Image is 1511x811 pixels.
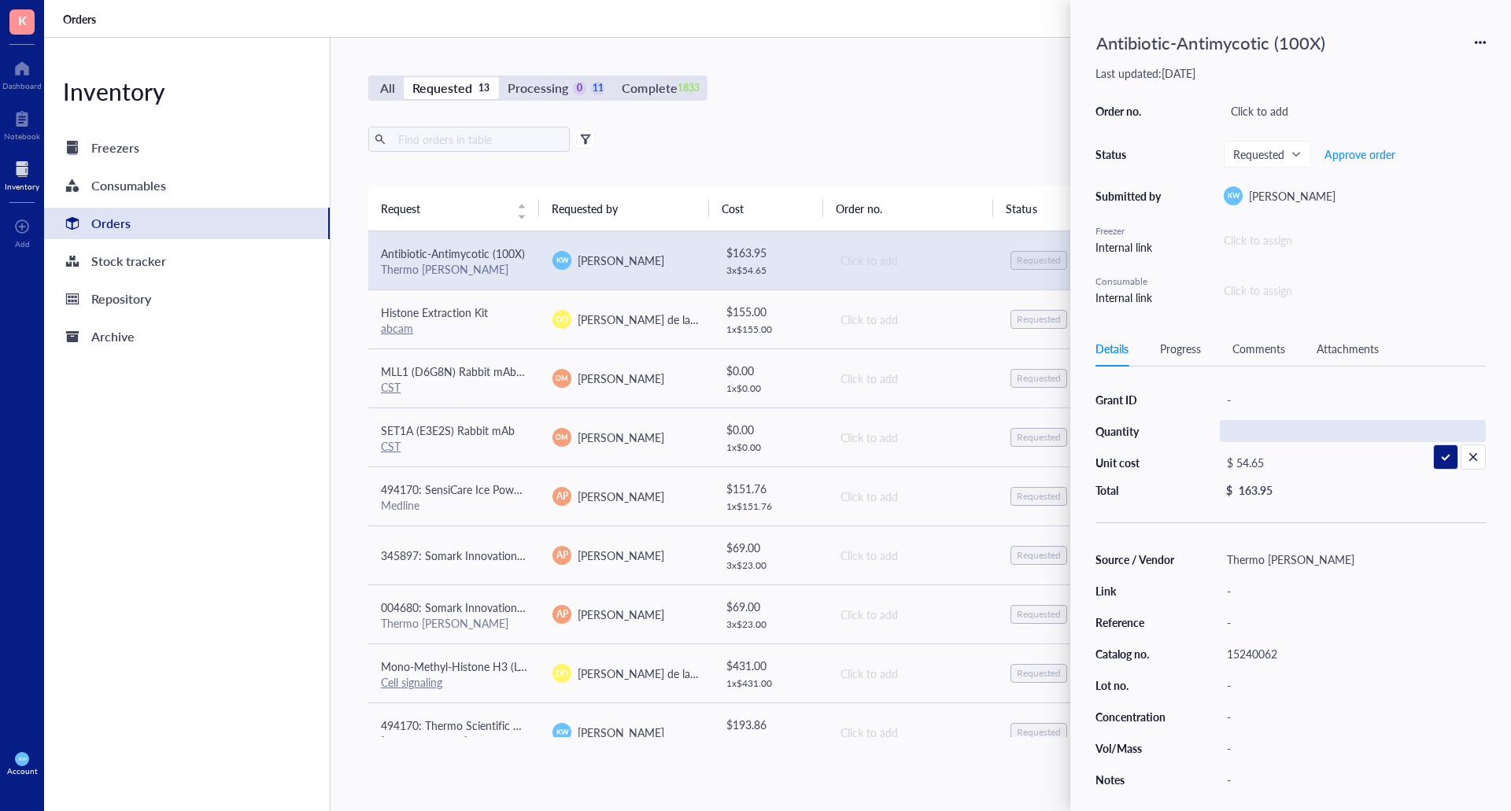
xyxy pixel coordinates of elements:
[1017,667,1061,680] div: Requested
[840,252,985,269] div: Click to add
[1233,147,1299,161] span: Requested
[826,643,998,702] td: Click to add
[1227,190,1239,201] span: KW
[1017,254,1061,267] div: Requested
[1220,706,1486,728] div: -
[1224,100,1486,122] div: Click to add
[1017,549,1061,562] div: Requested
[5,182,39,191] div: Inventory
[1095,678,1176,692] div: Lot no.
[381,438,401,454] a: CST
[840,370,985,387] div: Click to add
[993,186,1106,230] th: Status
[1324,142,1396,167] button: Approve order
[726,500,815,513] div: 1 x $ 151.76
[578,253,664,268] span: [PERSON_NAME]
[826,348,998,407] td: Click to add
[826,231,998,290] td: Click to add
[826,407,998,466] td: Click to add
[91,212,131,234] div: Orders
[556,667,568,680] span: DD
[15,239,30,249] div: Add
[840,547,985,564] div: Click to add
[726,323,815,336] div: 1 x $ 155.00
[726,618,815,631] div: 3 x $ 23.00
[412,77,472,99] div: Requested
[381,599,692,615] span: 004680: Somark Innovations Inc NEEDLE GREEN IRRADIATED
[726,539,815,556] div: $ 69.00
[1095,275,1166,289] div: Consumable
[726,480,815,497] div: $ 151.76
[5,157,39,191] a: Inventory
[556,489,568,503] span: AP
[1220,737,1486,759] div: -
[2,56,42,90] a: Dashboard
[840,429,985,446] div: Click to add
[1095,66,1486,80] div: Last updated: [DATE]
[1095,104,1166,118] div: Order no.
[1324,148,1395,160] span: Approve order
[1095,238,1166,256] div: Internal link
[1095,552,1176,566] div: Source / Vendor
[823,186,994,230] th: Order no.
[726,559,815,572] div: 3 x $ 23.00
[578,370,664,386] span: [PERSON_NAME]
[840,311,985,328] div: Click to add
[1095,483,1176,497] div: Total
[578,488,664,504] span: [PERSON_NAME]
[826,525,998,584] td: Click to add
[622,77,677,99] div: Complete
[1095,289,1166,306] div: Internal link
[7,766,38,776] div: Account
[44,170,330,201] a: Consumables
[556,607,568,621] span: AP
[44,245,330,277] a: Stock tracker
[1095,393,1176,407] div: Grant ID
[726,303,815,320] div: $ 155.00
[44,208,330,239] a: Orders
[726,421,815,438] div: $ 0.00
[1017,431,1061,444] div: Requested
[44,76,330,107] div: Inventory
[726,716,815,733] div: $ 193.86
[1224,231,1486,249] div: Click to assign
[1095,741,1176,755] div: Vol/Mass
[1095,455,1176,470] div: Unit cost
[381,717,705,733] span: 494170: Thermo Scientific BioLite Cell Culture Treated Flasks (T75)
[381,498,527,512] div: Medline
[381,379,401,395] a: CST
[1220,452,1480,474] div: $ 54.65
[556,432,568,443] span: DM
[44,321,330,352] a: Archive
[1017,608,1061,621] div: Requested
[578,665,780,681] span: [PERSON_NAME] de la [PERSON_NAME]
[1220,674,1486,696] div: -
[381,547,700,563] span: 345897: Somark Innovations Inc NEEDLE YELLOW IRRADIATED
[1220,643,1486,665] div: 15240062
[1095,710,1176,724] div: Concentration
[1232,340,1285,357] div: Comments
[826,289,998,348] td: Click to add
[556,373,568,384] span: DM
[1220,548,1486,570] div: Thermo [PERSON_NAME]
[381,245,525,261] span: Antibiotic-Antimycotic (100X)
[1160,340,1201,357] div: Progress
[1239,483,1273,497] div: 163.95
[1226,483,1232,497] div: $
[840,724,985,741] div: Click to add
[381,262,527,276] div: Thermo [PERSON_NAME]
[1095,647,1176,661] div: Catalog no.
[578,606,664,622] span: [PERSON_NAME]
[381,616,527,630] div: Thermo [PERSON_NAME]
[381,320,413,336] a: abcam
[1220,389,1486,411] div: -
[556,313,568,326] span: DD
[1095,584,1176,598] div: Link
[591,82,604,95] div: 11
[826,702,998,761] td: Click to add
[44,283,330,315] a: Repository
[91,175,166,197] div: Consumables
[368,76,707,101] div: segmented control
[840,665,985,682] div: Click to add
[1017,726,1061,739] div: Requested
